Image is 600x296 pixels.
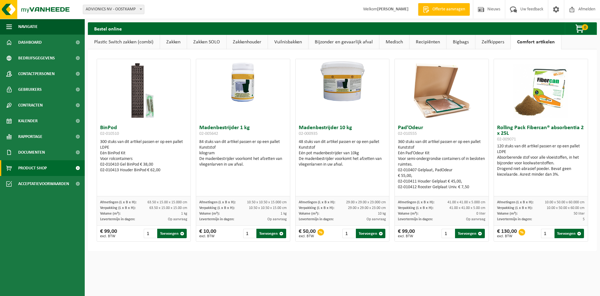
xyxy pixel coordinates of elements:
span: 02-010510 [100,131,119,136]
span: 02-010555 [398,131,417,136]
div: De madenbestrijder voorkomt het afzetten van vliegenlarven in uw afval. [299,156,386,167]
span: Levertermijn in dagen: [398,217,433,221]
span: ADVIONICS NV - OOSTKAMP [83,5,144,14]
span: Op aanvraag [466,217,485,221]
div: Eén Pad’Odeur Kit [398,151,485,156]
span: 1 kg [281,212,287,216]
span: Verpakking (L x B x H): [497,206,533,210]
div: € 99,00 [100,229,117,238]
a: Recipiënten [410,35,446,49]
div: € 10,00 [199,229,216,238]
img: 02-010510 [112,59,175,122]
span: 1 kg [181,212,187,216]
a: Comfort artikelen [511,35,561,49]
span: Volume (m³): [199,212,220,216]
span: excl. BTW [100,234,117,238]
input: 1 [442,229,454,238]
span: Verpakking (L x B x H): [299,206,334,210]
span: Levertermijn in dagen: [299,217,334,221]
span: Bedrijfsgegevens [18,50,55,66]
span: Gebruikers [18,82,42,97]
span: Afmetingen (L x B x H): [199,200,236,204]
span: 10.50 x 10.50 x 15.000 cm [247,200,287,204]
div: kilogram [199,151,287,156]
div: Eén BinPod Kit [100,151,188,156]
span: Acceptatievoorwaarden [18,176,69,192]
h2: Bestel online [88,22,128,35]
span: Afmetingen (L x B x H): [100,200,137,204]
span: 10.00 x 50.00 x 60.000 cm [545,200,585,204]
a: Vuilnisbakken [268,35,308,49]
span: 10.00 x 50.00 x 60.00 cm [547,206,585,210]
span: 0 [582,24,588,30]
span: Volume (m³): [398,212,418,216]
button: Toevoegen [356,229,385,238]
div: Kunststof [199,145,287,151]
span: Afmetingen (L x B x H): [299,200,335,204]
span: Afmetingen (L x B x H): [497,200,533,204]
span: 63.50 x 15.00 x 15.00 cm [149,206,187,210]
span: excl. BTW [199,234,216,238]
span: Levertermijn in dagen: [199,217,234,221]
div: LDPE [497,149,585,155]
span: Product Shop [18,160,47,176]
div: LDPE [100,145,188,151]
span: 29.00 x 29.00 x 23.00 cm [348,206,386,210]
h3: BinPod [100,125,188,138]
span: Op aanvraag [267,217,287,221]
div: 48 stuks van dit artikel passen er op een pallet [299,139,386,167]
span: 63.50 x 15.00 x 15.000 cm [147,200,187,204]
span: Op aanvraag [367,217,386,221]
span: Verpakking (L x B x H): [100,206,136,210]
span: excl. BTW [398,234,415,238]
span: Rapportage [18,129,42,145]
h3: Rolling Pack Fibercan® absorbentia 2 x 25L [497,125,585,142]
span: Verpakking (L x B x H): [199,206,235,210]
img: 02-010555 [410,59,473,122]
span: Contactpersonen [18,66,55,82]
span: Contracten [18,97,43,113]
span: Volume (m³): [100,212,121,216]
div: Kunststof [299,145,386,151]
a: Plastic Switch zakken (combi) [88,35,160,49]
strong: [PERSON_NAME] [377,7,409,12]
div: € 50,00 [299,229,316,238]
span: Kalender [18,113,38,129]
input: 1 [243,229,256,238]
span: 5 [583,217,585,221]
span: Volume (m³): [497,212,517,216]
div: Voor semi-ondergrondse containers of in besloten ruimtes. 02-010407 Gelplaat, PadOdeur € 55,00, 0... [398,156,485,190]
img: 02-005642 [196,59,290,106]
h3: Madenbestrijder 10 kg [299,125,386,138]
span: Volume (m³): [299,212,319,216]
a: Bigbags [447,35,475,49]
div: 120 stuks van dit artikel passen er op een pallet [497,144,585,178]
input: 1 [342,229,355,238]
a: Zelfkippers [475,35,511,49]
a: Offerte aanvragen [418,3,470,16]
button: Toevoegen [256,229,286,238]
span: 02-000935 [299,131,318,136]
span: Offerte aanvragen [431,6,467,13]
input: 1 [541,229,554,238]
span: Op aanvraag [168,217,187,221]
button: 0 [565,22,596,35]
div: 300 stuks van dit artikel passen er op een pallet [100,139,188,173]
button: Toevoegen [455,229,485,238]
span: Documenten [18,145,45,160]
span: 02-005642 [199,131,218,136]
div: De madenbestrijder voorkomt het afzetten van vliegenlarven in uw afval. [199,156,287,167]
span: excl. BTW [497,234,517,238]
span: 41.00 x 41.00 x 5.00 cm [449,206,485,210]
span: Levertermijn in dagen: [100,217,135,221]
span: Dashboard [18,35,42,50]
div: Absorberende stof voor alle vloeistoffen, in het bijzonder voor koolwaterstoffen. [497,155,585,166]
span: Afmetingen (L x B x H): [398,200,434,204]
span: 10 kg [378,212,386,216]
a: Zakken [160,35,187,49]
div: Eén pot madenbestrijder van 10kg [299,151,386,156]
span: Levertermijn in dagen: [497,217,532,221]
span: 50 liter [574,212,585,216]
a: Medisch [379,35,409,49]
